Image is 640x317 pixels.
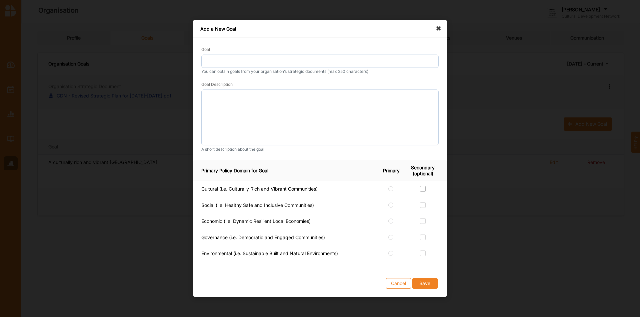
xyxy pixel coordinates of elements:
small: A short description about the goal [201,147,439,152]
label: Goal [201,47,210,52]
button: Cancel [386,278,411,289]
td: Cultural (i.e. Culturally Rich and Vibrant Communities) [193,181,380,198]
th: Primary [380,160,407,181]
div: Add a New Goal [193,20,447,38]
th: Primary Policy Domain for Goal [193,160,380,181]
td: Social (i.e. Healthy Safe and Inclusive Communities) [193,198,380,214]
small: You can obtain goals from your organisation’s strategic documents (max 250 characters) [201,69,439,75]
button: Save [412,278,438,289]
label: Goal Description [201,82,233,87]
th: Secondary (optional) [407,160,447,181]
td: Governance (i.e. Democratic and Engaged Communities) [193,230,380,246]
td: Economic (i.e. Dynamic Resilient Local Economies) [193,214,380,230]
td: Environmental (i.e. Sustainable Built and Natural Environments) [193,246,380,262]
